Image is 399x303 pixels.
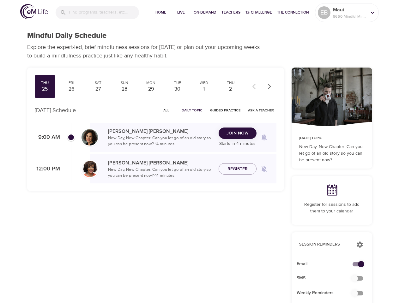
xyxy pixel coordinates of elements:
[35,165,60,173] p: 12:00 PM
[227,129,249,137] span: Join Now
[219,128,257,139] button: Join Now
[221,9,240,16] span: Teachers
[35,133,60,142] p: 9:00 AM
[182,107,203,113] span: Daily Topic
[69,6,139,19] input: Find programs, teachers, etc...
[257,161,272,176] span: Remind me when a class goes live every Thursday at 12:00 PM
[297,261,357,267] span: Email
[196,86,212,93] div: 1
[117,86,132,93] div: 28
[159,107,174,113] span: All
[299,201,365,215] p: Register for sessions to add them to your calendar
[153,9,168,16] span: Home
[227,165,248,173] span: Register
[63,80,79,86] div: Fri
[108,128,214,135] p: [PERSON_NAME] [PERSON_NAME]
[333,6,366,14] p: Maui
[245,9,272,16] span: 1% Challenge
[170,86,185,93] div: 30
[37,86,53,93] div: 25
[219,163,257,175] button: Register
[90,80,106,86] div: Sat
[90,86,106,93] div: 27
[37,80,53,86] div: Thu
[245,105,276,115] button: Ask a Teacher
[297,275,357,282] span: SMS
[299,241,350,248] p: Session Reminders
[223,80,239,86] div: Thu
[179,105,205,115] button: Daily Topic
[117,80,132,86] div: Sun
[143,80,159,86] div: Mon
[143,86,159,93] div: 29
[35,106,76,115] p: [DATE] Schedule
[297,290,357,296] span: Weekly Reminders
[108,167,214,179] p: New Day, New Chapter: Can you let go of an old story so you can be present now? · 14 minutes
[299,135,365,141] p: [DATE] Topic
[333,14,366,19] p: 8660 Mindful Minutes
[170,80,185,86] div: Tue
[196,80,212,86] div: Wed
[194,9,216,16] span: On-Demand
[82,129,98,146] img: Ninette_Hupp-min.jpg
[257,130,272,145] span: Remind me when a class goes live every Thursday at 9:00 AM
[299,144,365,163] p: New Day, New Chapter: Can you let go of an old story so you can be present now?
[318,6,330,19] div: EB
[210,107,240,113] span: Guided Practice
[108,135,214,147] p: New Day, New Chapter: Can you let go of an old story so you can be present now? · 14 minutes
[156,105,177,115] button: All
[20,4,48,19] img: logo
[173,9,189,16] span: Live
[27,31,106,40] h1: Mindful Daily Schedule
[208,105,243,115] button: Guided Practice
[82,161,98,177] img: Janet_Jackson-min.jpg
[108,159,214,167] p: [PERSON_NAME] [PERSON_NAME]
[63,86,79,93] div: 26
[27,43,264,60] p: Explore the expert-led, brief mindfulness sessions for [DATE] or plan out your upcoming weeks to ...
[219,140,257,147] p: Starts in 4 minutes
[248,107,274,113] span: Ask a Teacher
[223,86,239,93] div: 2
[277,9,309,16] span: The Connection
